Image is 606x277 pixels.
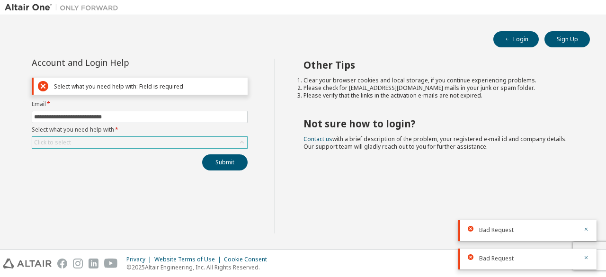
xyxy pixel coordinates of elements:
[303,92,573,99] li: Please verify that the links in the activation e-mails are not expired.
[57,259,67,268] img: facebook.svg
[126,256,154,263] div: Privacy
[54,83,243,90] div: Select what you need help with: Field is required
[479,255,514,262] span: Bad Request
[5,3,123,12] img: Altair One
[73,259,83,268] img: instagram.svg
[32,100,248,108] label: Email
[224,256,273,263] div: Cookie Consent
[3,259,52,268] img: altair_logo.svg
[34,139,71,146] div: Click to select
[303,59,573,71] h2: Other Tips
[303,135,332,143] a: Contact us
[303,84,573,92] li: Please check for [EMAIL_ADDRESS][DOMAIN_NAME] mails in your junk or spam folder.
[32,137,247,148] div: Click to select
[104,259,118,268] img: youtube.svg
[126,263,273,271] p: © 2025 Altair Engineering, Inc. All Rights Reserved.
[32,59,205,66] div: Account and Login Help
[493,31,539,47] button: Login
[303,135,567,151] span: with a brief description of the problem, your registered e-mail id and company details. Our suppo...
[479,226,514,234] span: Bad Request
[89,259,98,268] img: linkedin.svg
[303,77,573,84] li: Clear your browser cookies and local storage, if you continue experiencing problems.
[202,154,248,170] button: Submit
[303,117,573,130] h2: Not sure how to login?
[32,126,248,134] label: Select what you need help with
[154,256,224,263] div: Website Terms of Use
[544,31,590,47] button: Sign Up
